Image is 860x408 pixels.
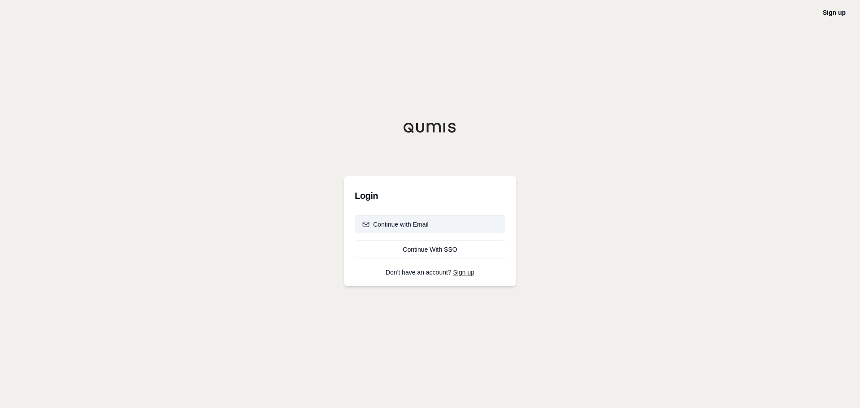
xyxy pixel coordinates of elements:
[362,245,498,254] div: Continue With SSO
[403,122,457,133] img: Qumis
[823,9,846,16] a: Sign up
[362,220,429,229] div: Continue with Email
[453,269,474,276] a: Sign up
[355,187,505,205] h3: Login
[355,269,505,275] p: Don't have an account?
[355,215,505,233] button: Continue with Email
[355,241,505,258] a: Continue With SSO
